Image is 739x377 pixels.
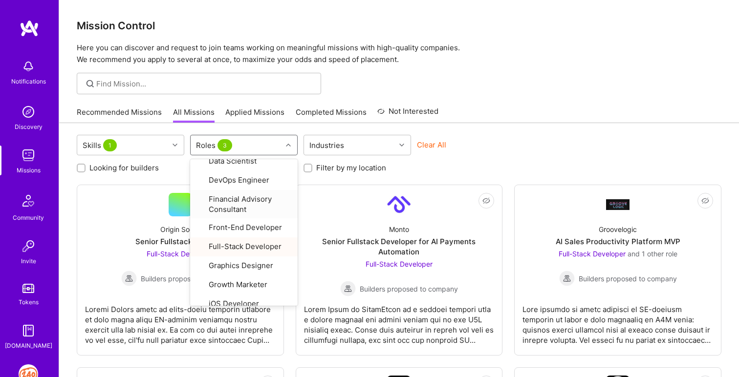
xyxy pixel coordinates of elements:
[19,146,38,165] img: teamwork
[304,236,495,257] div: Senior Fullstack Developer for AI Payments Automation
[316,163,386,173] label: Filter by my location
[628,250,677,258] span: and 1 other role
[85,296,276,345] div: Loremi Dolors ametc ad elits-doeiu temporin utlabore et dolo magna aliqu EN-adminim veniamqu nost...
[13,212,44,223] div: Community
[196,175,292,186] div: DevOps Engineer
[701,197,709,205] i: icon EyeClosed
[17,189,40,212] img: Community
[135,236,225,247] div: Senior Fullstack Engineer
[11,76,46,86] div: Notifications
[360,284,458,294] span: Builders proposed to company
[389,224,409,234] div: Monto
[196,222,292,233] div: Front-End Developer
[377,105,438,123] a: Not Interested
[96,79,314,89] input: Find Mission...
[399,143,404,147] i: icon Chevron
[217,139,232,151] span: 3
[482,197,490,205] i: icon EyeClosed
[304,193,495,347] a: Company LogoMontoSenior Fullstack Developer for AI Payments AutomationFull-Stack Developer Builde...
[196,156,292,167] div: Data Scientist
[194,138,237,152] div: Roles
[15,122,43,132] div: Discovery
[85,78,96,89] i: icon SearchGrey
[20,20,39,37] img: logo
[121,271,137,286] img: Builders proposed to company
[304,296,495,345] div: Lorem Ipsum do SitamEtcon ad e seddoei tempori utla e dolore magnaal eni admini veniam qui no exe...
[307,138,347,152] div: Industries
[559,271,575,286] img: Builders proposed to company
[556,236,680,247] div: AI Sales Productivity Platform MVP
[19,321,38,340] img: guide book
[89,163,159,173] label: Looking for builders
[147,250,214,258] span: Full-Stack Developer
[196,241,292,252] div: Full-Stack Developer
[340,281,356,296] img: Builders proposed to company
[196,260,292,272] div: Graphics Designer
[579,273,677,284] span: Builders proposed to company
[296,107,367,123] a: Completed Missions
[196,194,292,214] div: Financial Advisory Consultant
[559,250,626,258] span: Full-Stack Developer
[173,107,215,123] a: All Missions
[141,273,239,284] span: Builders proposed to company
[173,143,177,147] i: icon Chevron
[19,102,38,122] img: discovery
[606,199,630,209] img: Company Logo
[5,340,52,351] div: [DOMAIN_NAME]
[103,139,117,151] span: 1
[80,138,121,152] div: Skills
[160,224,200,234] div: Origin Social
[522,296,713,345] div: Lore ipsumdo si ametc adipisci el SE-doeiusm temporin ut labor e dolo magnaaliq en A4M venia: qui...
[77,107,162,123] a: Recommended Missions
[196,298,292,310] div: iOS Developer
[19,297,39,307] div: Tokens
[21,256,36,266] div: Invite
[19,57,38,76] img: bell
[286,143,291,147] i: icon Chevron
[77,42,721,65] p: Here you can discover and request to join teams working on meaningful missions with high-quality ...
[366,260,433,268] span: Full-Stack Developer
[17,165,41,175] div: Missions
[19,236,38,256] img: Invite
[225,107,284,123] a: Applied Missions
[77,20,721,32] h3: Mission Control
[522,193,713,347] a: Company LogoGroovelogicAI Sales Productivity Platform MVPFull-Stack Developer and 1 other roleBui...
[22,284,34,293] img: tokens
[387,193,411,216] img: Company Logo
[599,224,637,234] div: Groovelogic
[417,140,446,150] button: Clear All
[196,279,292,291] div: Growth Marketer
[85,193,276,347] a: Origin SocialSenior Fullstack EngineerFull-Stack Developer Builders proposed to companyBuilders p...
